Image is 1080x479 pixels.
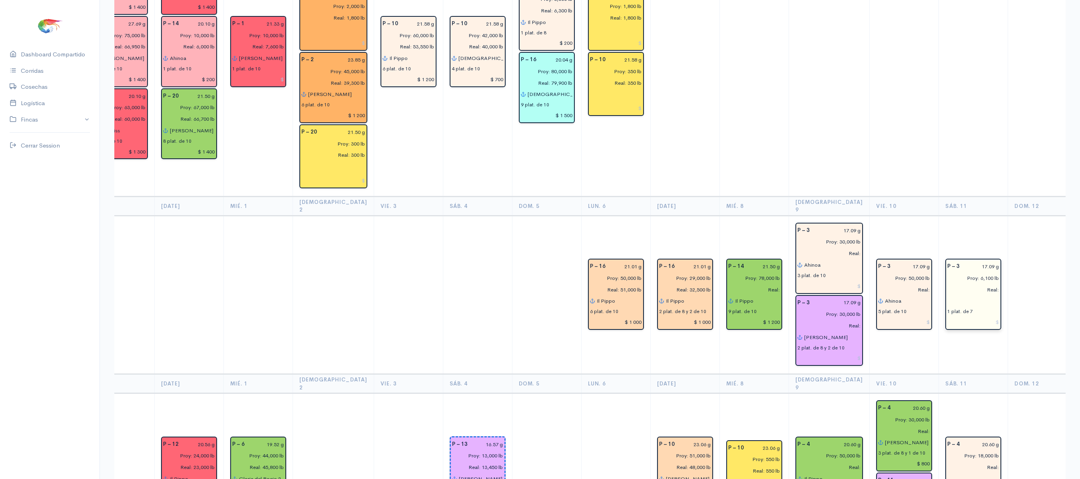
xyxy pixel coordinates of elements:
[158,450,215,461] input: estimadas
[943,261,964,272] div: P – 3
[723,272,780,284] input: estimadas
[797,353,861,364] input: $
[789,196,870,216] th: [DEMOGRAPHIC_DATA] 9
[797,344,845,351] div: 2 plat. de 8 y 2 de 10
[541,54,573,66] input: g
[249,18,284,30] input: g
[227,439,249,450] div: P – 6
[452,74,504,85] input: $
[521,110,573,121] input: $
[450,16,506,87] div: Piscina: 10 Peso: 21.58 g Libras Proy: 42,000 lb Libras Reales: 40,000 lb Rendimiento: 95.2% Empa...
[793,308,861,320] input: estimadas
[183,18,215,30] input: g
[588,259,644,330] div: Piscina: 16 Peso: 21.01 g Libras Proy: 50,000 lb Libras Reales: 51,000 lb Rendimiento: 102.0% Emp...
[793,320,861,331] input: pescadas
[728,316,780,328] input: $
[654,461,711,473] input: pescadas
[227,18,249,30] div: P – 1
[383,74,434,85] input: $
[94,74,146,85] input: $
[585,12,642,24] input: pescadas
[610,54,642,66] input: g
[158,90,183,102] div: P – 20
[793,236,861,248] input: estimadas
[610,261,642,272] input: g
[793,297,815,309] div: P – 3
[939,374,1008,393] th: Sáb. 11
[876,400,932,471] div: Piscina: 4 Peso: 20.60 g Libras Proy: 30,000 lb Empacadora: Expotuna Gabarra: Renata Plataformas:...
[155,196,224,216] th: [DATE]
[657,259,713,330] div: Piscina: 16 Peso: 21.01 g Libras Proy: 29,000 lb Libras Reales: 32,500 lb Rendimiento: 112.1% Emp...
[163,65,191,72] div: 1 plat. de 10
[581,196,650,216] th: Lun. 6
[297,77,365,89] input: pescadas
[227,41,284,52] input: pescadas
[947,316,999,328] input: $
[585,77,642,89] input: pescadas
[86,196,155,216] th: Lun. 29
[378,41,434,52] input: pescadas
[227,450,284,461] input: estimadas
[447,18,472,30] div: P – 10
[299,52,367,123] div: Piscina: 2 Peso: 23.85 g Libras Proy: 45,000 lb Libras Reales: 39,300 lb Rendimiento: 87.3% Empac...
[793,439,815,450] div: P – 4
[654,261,679,272] div: P – 16
[797,272,826,279] div: 3 plat. de 10
[1008,196,1077,216] th: Dom. 12
[516,5,573,16] input: pescadas
[581,374,650,393] th: Lun. 6
[939,196,1008,216] th: Sáb. 11
[590,102,642,114] input: $
[789,374,870,393] th: [DEMOGRAPHIC_DATA] 9
[870,196,939,216] th: Vie. 10
[163,1,215,13] input: $
[232,65,261,72] div: 1 plat. de 10
[793,247,861,259] input: pescadas
[895,402,930,414] input: g
[793,461,861,473] input: pescadas
[878,449,925,457] div: 3 plat. de 8 y 1 de 10
[516,77,573,89] input: pescadas
[723,465,780,477] input: pescadas
[378,30,434,41] input: estimadas
[516,66,573,77] input: estimadas
[94,146,146,158] input: $
[301,175,365,186] input: $
[895,261,930,272] input: g
[301,38,365,49] input: $
[158,461,215,473] input: pescadas
[728,308,757,315] div: 9 plat. de 10
[297,126,322,138] div: P – 20
[114,18,146,30] input: g
[873,414,930,425] input: estimadas
[447,439,472,450] div: P – 13
[512,374,581,393] th: Dom. 5
[793,225,815,236] div: P – 3
[585,272,642,284] input: estimadas
[719,196,789,216] th: Mié. 8
[158,113,215,125] input: pescadas
[943,439,964,450] div: P – 4
[723,442,749,454] div: P – 10
[793,450,861,461] input: estimadas
[297,150,365,161] input: pescadas
[452,65,480,72] div: 4 plat. de 10
[86,374,155,393] th: Lun. 29
[590,316,642,328] input: $
[878,316,930,328] input: $
[183,439,215,450] input: g
[89,30,146,41] input: estimadas
[723,261,749,272] div: P – 14
[163,138,191,145] div: 8 plat. de 10
[797,280,861,292] input: $
[114,90,146,102] input: g
[319,54,365,66] input: g
[585,0,642,12] input: estimadas
[943,284,999,295] input: pescadas
[878,458,930,469] input: $
[659,308,706,315] div: 2 plat. de 8 y 2 de 10
[94,1,146,13] input: $
[679,439,711,450] input: g
[297,54,319,66] div: P – 2
[943,450,999,461] input: estimadas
